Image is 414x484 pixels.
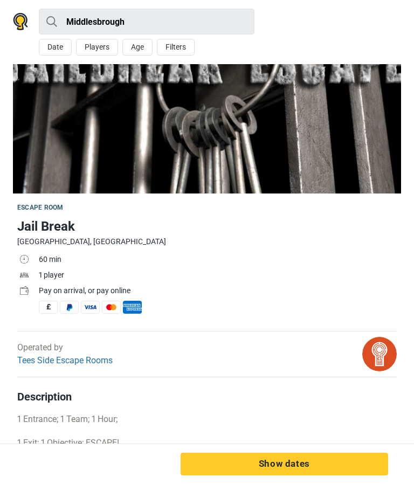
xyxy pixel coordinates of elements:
[17,341,113,367] div: Operated by
[157,39,195,56] button: Filters
[39,9,254,34] input: try “London”
[17,390,397,403] h4: Description
[17,413,397,426] p: 1 Entrance; 1 Team; 1 Hour;
[39,268,397,284] td: 1 player
[76,39,118,56] button: Players
[17,355,113,365] a: Tees Side Escape Rooms
[17,217,397,236] h1: Jail Break
[17,437,397,450] p: 1 Exit; 1 Objective; ESCAPE!
[362,337,397,371] img: bitmap.png
[123,301,142,314] span: American Express
[181,453,388,475] button: Show dates
[39,301,58,314] span: Cash
[17,204,63,211] span: Escape room
[81,301,100,314] span: Visa
[13,13,28,30] img: Nowescape logo
[17,236,397,247] div: [GEOGRAPHIC_DATA], [GEOGRAPHIC_DATA]
[122,39,153,56] button: Age
[13,64,401,193] img: Jail Break photo 1
[39,39,72,56] button: Date
[39,285,397,296] div: Pay on arrival, or pay online
[102,301,121,314] span: MasterCard
[60,301,79,314] span: PayPal
[39,253,397,268] td: 60 min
